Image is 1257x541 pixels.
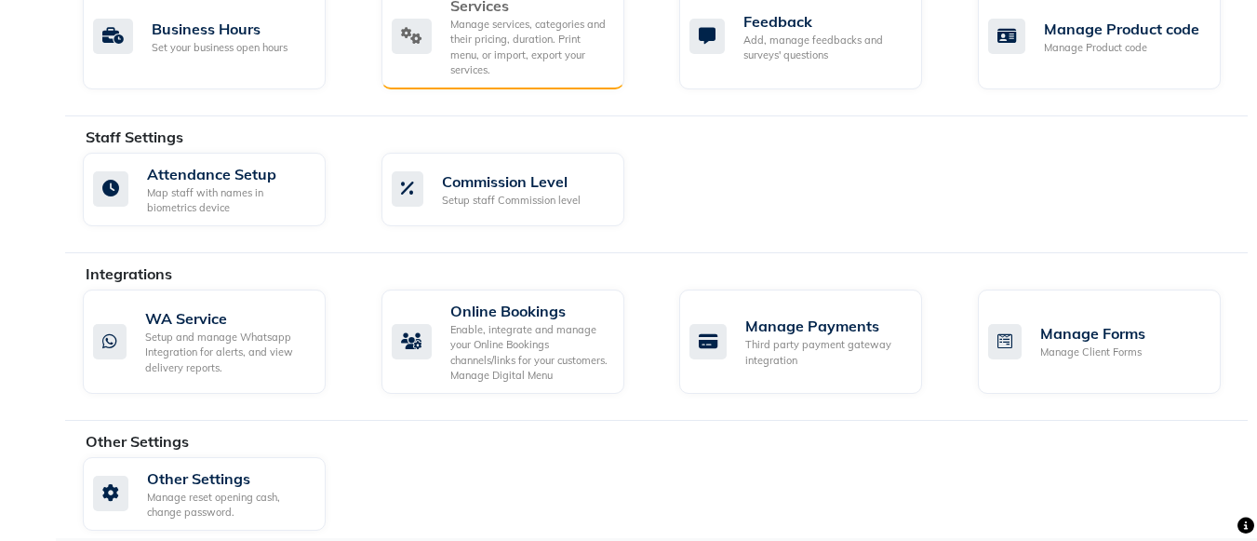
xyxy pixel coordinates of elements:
[745,315,907,337] div: Manage Payments
[83,457,354,531] a: Other SettingsManage reset opening cash, change password.
[145,307,311,330] div: WA Service
[679,290,950,394] a: Manage PaymentsThird party payment gateway integration
[83,290,354,394] a: WA ServiceSetup and manage Whatsapp Integration for alerts, and view delivery reports.
[381,290,652,394] a: Online BookingsEnable, integrate and manage your Online Bookings channels/links for your customer...
[147,163,311,185] div: Attendance Setup
[147,490,311,521] div: Manage reset opening cash, change password.
[743,10,907,33] div: Feedback
[152,18,288,40] div: Business Hours
[145,330,311,376] div: Setup and manage Whatsapp Integration for alerts, and view delivery reports.
[450,300,609,322] div: Online Bookings
[147,185,311,216] div: Map staff with names in biometrics device
[450,322,609,384] div: Enable, integrate and manage your Online Bookings channels/links for your customers. Manage Digit...
[1044,18,1199,40] div: Manage Product code
[1040,322,1145,345] div: Manage Forms
[442,193,581,209] div: Setup staff Commission level
[745,337,907,368] div: Third party payment gateway integration
[381,153,652,226] a: Commission LevelSetup staff Commission level
[147,467,311,490] div: Other Settings
[1040,345,1145,360] div: Manage Client Forms
[743,33,907,63] div: Add, manage feedbacks and surveys' questions
[450,17,609,78] div: Manage services, categories and their pricing, duration. Print menu, or import, export your servi...
[442,170,581,193] div: Commission Level
[152,40,288,56] div: Set your business open hours
[83,153,354,226] a: Attendance SetupMap staff with names in biometrics device
[1044,40,1199,56] div: Manage Product code
[978,290,1249,394] a: Manage FormsManage Client Forms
